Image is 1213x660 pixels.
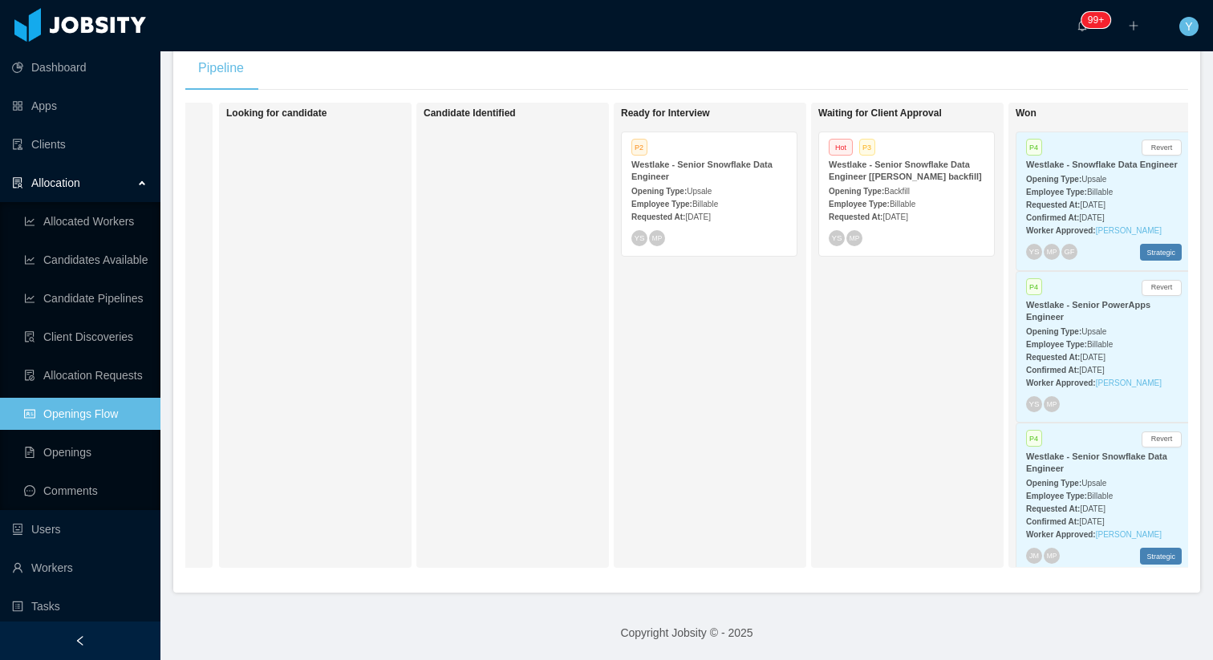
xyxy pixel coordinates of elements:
strong: Westlake - Senior Snowflake Data Engineer [1026,451,1167,473]
span: [DATE] [1079,213,1104,222]
strong: Westlake - Senior Snowflake Data Engineer [631,160,773,181]
span: MP [850,234,859,241]
span: Allocation [31,176,80,189]
strong: Worker Approved: [1026,226,1096,235]
strong: Requested At: [1026,200,1080,209]
h1: Looking for candidate [226,107,451,119]
i: icon: bell [1077,20,1088,31]
strong: Opening Type: [1026,327,1081,336]
span: Upsale [687,187,712,196]
strong: Westlake - Senior PowerApps Engineer [1026,300,1150,322]
span: P2 [631,139,647,156]
strong: Confirmed At: [1026,366,1079,375]
strong: Westlake - Snowflake Data Engineer [1026,160,1178,169]
span: Upsale [1081,479,1106,488]
a: icon: file-searchClient Discoveries [24,321,148,353]
a: icon: idcardOpenings Flow [24,398,148,430]
span: YS [831,233,842,242]
a: icon: profileTasks [12,590,148,622]
strong: Employee Type: [1026,340,1087,349]
a: icon: appstoreApps [12,90,148,122]
span: Billable [1087,340,1113,349]
button: Revert [1142,280,1182,296]
a: icon: line-chartAllocated Workers [24,205,148,237]
span: [DATE] [1080,200,1105,209]
strong: Worker Approved: [1026,379,1096,387]
span: GF [1064,248,1074,256]
strong: Requested At: [1026,504,1080,513]
span: Billable [692,200,718,209]
strong: Employee Type: [1026,188,1087,196]
span: MP [652,234,662,241]
span: YS [1028,248,1039,257]
span: MP [1047,249,1057,256]
span: P4 [1026,430,1042,447]
span: MP [1047,552,1057,559]
span: Strategic [1140,244,1182,261]
strong: Requested At: [1026,353,1080,362]
strong: Opening Type: [1026,175,1081,184]
strong: Requested At: [829,213,882,221]
strong: Confirmed At: [1026,213,1079,222]
h1: Waiting for Client Approval [818,107,1043,119]
h1: Candidate Identified [424,107,648,119]
div: Pipeline [185,46,257,91]
a: icon: file-textOpenings [24,436,148,468]
span: [DATE] [882,213,907,221]
a: icon: file-doneAllocation Requests [24,359,148,391]
h1: Ready for Interview [621,107,846,119]
strong: Employee Type: [1026,492,1087,500]
a: [PERSON_NAME] [1096,379,1162,387]
sup: 388 [1081,12,1110,28]
a: [PERSON_NAME] [1096,530,1162,539]
span: P4 [1026,278,1042,295]
span: [DATE] [1080,353,1105,362]
button: Revert [1142,431,1182,447]
strong: Opening Type: [631,187,687,196]
span: [DATE] [1079,366,1104,375]
a: icon: line-chartCandidates Available [24,244,148,276]
span: [DATE] [1080,504,1105,513]
strong: Opening Type: [829,187,884,196]
span: Upsale [1081,327,1106,336]
button: Revert [1142,140,1182,156]
span: Billable [1087,492,1113,500]
a: icon: robotUsers [12,513,148,545]
a: icon: line-chartCandidate Pipelines [24,282,148,314]
span: Hot [829,139,853,156]
strong: Worker Approved: [1026,530,1096,539]
a: icon: auditClients [12,128,148,160]
span: P3 [859,139,875,156]
span: Billable [890,200,915,209]
strong: Opening Type: [1026,479,1081,488]
span: YS [634,233,644,242]
a: [PERSON_NAME] [1096,226,1162,235]
span: Billable [1087,188,1113,196]
span: Strategic [1140,548,1182,565]
i: icon: plus [1128,20,1139,31]
span: MP [1047,400,1057,407]
span: [DATE] [1079,517,1104,526]
strong: Employee Type: [631,200,692,209]
span: JM [1029,552,1039,560]
a: icon: messageComments [24,475,148,507]
span: P4 [1026,139,1042,156]
span: Y [1185,17,1192,36]
strong: Requested At: [631,213,685,221]
span: Upsale [1081,175,1106,184]
a: icon: userWorkers [12,552,148,584]
strong: Westlake - Senior Snowflake Data Engineer [[PERSON_NAME] backfill] [829,160,982,181]
i: icon: solution [12,177,23,188]
span: YS [1028,400,1039,409]
span: Backfill [884,187,910,196]
span: [DATE] [685,213,710,221]
a: icon: pie-chartDashboard [12,51,148,83]
strong: Confirmed At: [1026,517,1079,526]
strong: Employee Type: [829,200,890,209]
